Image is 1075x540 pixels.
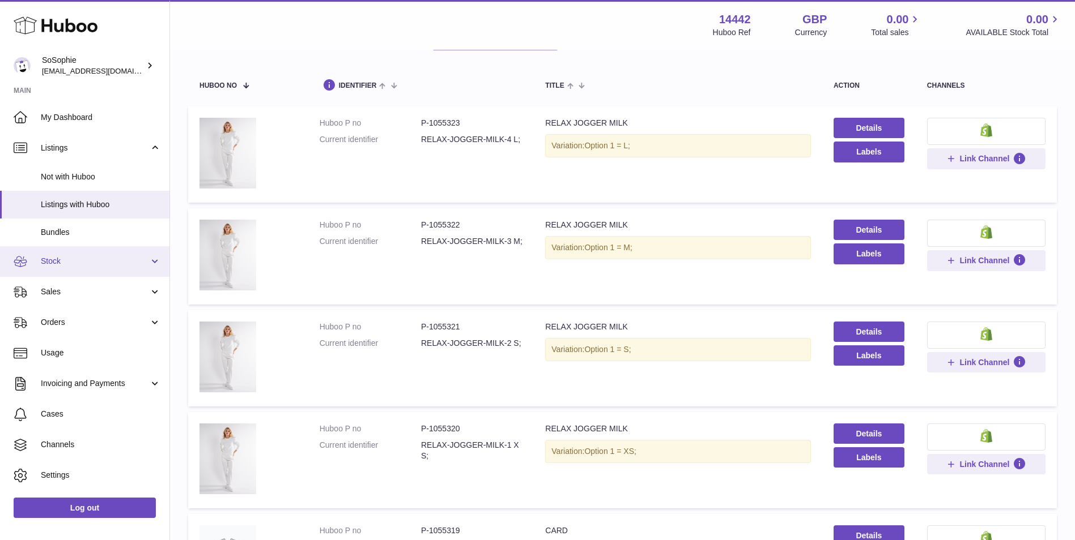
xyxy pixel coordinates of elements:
dd: P-1055322 [421,220,522,230]
a: Details [834,423,904,444]
dd: RELAX-JOGGER-MILK-1 XS; [421,440,522,461]
span: Invoicing and Payments [41,378,149,389]
span: identifier [339,82,377,89]
span: Settings [41,470,161,481]
span: My Dashboard [41,112,161,123]
dd: P-1055321 [421,322,522,332]
button: Labels [834,447,904,468]
span: Option 1 = L; [584,141,630,150]
button: Link Channel [927,454,1046,474]
dt: Current identifier [320,236,421,247]
span: Stock [41,256,149,267]
dt: Huboo P no [320,322,421,332]
button: Labels [834,345,904,366]
span: Channels [41,439,161,450]
span: Bundles [41,227,161,238]
span: AVAILABLE Stock Total [966,27,1061,38]
span: Usage [41,348,161,358]
img: RELAX JOGGER MILK [199,118,256,188]
dd: RELAX-JOGGER-MILK-3 M; [421,236,522,247]
img: shopify-small.png [980,225,992,239]
span: Listings [41,143,149,153]
img: RELAX JOGGER MILK [199,220,256,290]
a: 0.00 AVAILABLE Stock Total [966,12,1061,38]
span: 0.00 [1026,12,1048,27]
strong: 14442 [719,12,751,27]
dt: Huboo P no [320,118,421,128]
dd: P-1055323 [421,118,522,128]
span: Option 1 = M; [584,243,632,252]
dd: RELAX-JOGGER-MILK-4 L; [421,134,522,145]
div: Huboo Ref [713,27,751,38]
button: Labels [834,142,904,162]
div: Variation: [545,440,811,463]
dd: P-1055320 [421,423,522,434]
span: Link Channel [959,357,1009,367]
dt: Huboo P no [320,220,421,230]
a: Details [834,220,904,240]
div: SoSophie [42,55,144,76]
button: Link Channel [927,250,1046,271]
div: channels [927,82,1046,89]
div: CARD [545,525,811,536]
span: Link Channel [959,153,1009,164]
dt: Current identifier [320,440,421,461]
div: Currency [795,27,827,38]
img: internalAdmin-14442@internal.huboo.com [14,57,31,74]
span: [EMAIL_ADDRESS][DOMAIN_NAME] [42,66,167,75]
span: Option 1 = S; [584,345,631,354]
a: Details [834,322,904,342]
span: Orders [41,317,149,328]
dt: Huboo P no [320,525,421,536]
dd: P-1055319 [421,525,522,536]
img: RELAX JOGGER MILK [199,423,256,494]
span: title [545,82,564,89]
div: RELAX JOGGER MILK [545,423,811,434]
dt: Current identifier [320,338,421,349]
span: Listings with Huboo [41,199,161,210]
span: 0.00 [887,12,909,27]
span: Option 1 = XS; [584,447,636,456]
button: Labels [834,243,904,264]
span: Link Channel [959,255,1009,265]
div: Variation: [545,236,811,259]
a: 0.00 Total sales [871,12,921,38]
span: Total sales [871,27,921,38]
span: Link Channel [959,459,1009,469]
span: Not with Huboo [41,172,161,182]
div: Variation: [545,338,811,361]
span: Cases [41,409,161,419]
img: shopify-small.png [980,327,992,341]
img: shopify-small.png [980,123,992,137]
dd: RELAX-JOGGER-MILK-2 S; [421,338,522,349]
div: RELAX JOGGER MILK [545,322,811,332]
span: Huboo no [199,82,237,89]
div: Variation: [545,134,811,157]
div: RELAX JOGGER MILK [545,220,811,230]
img: shopify-small.png [980,429,992,443]
a: Details [834,118,904,138]
div: RELAX JOGGER MILK [545,118,811,128]
button: Link Channel [927,148,1046,169]
dt: Huboo P no [320,423,421,434]
div: action [834,82,904,89]
strong: GBP [802,12,827,27]
span: Sales [41,286,149,297]
button: Link Channel [927,352,1046,372]
a: Log out [14,498,156,518]
img: RELAX JOGGER MILK [199,322,256,392]
dt: Current identifier [320,134,421,145]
